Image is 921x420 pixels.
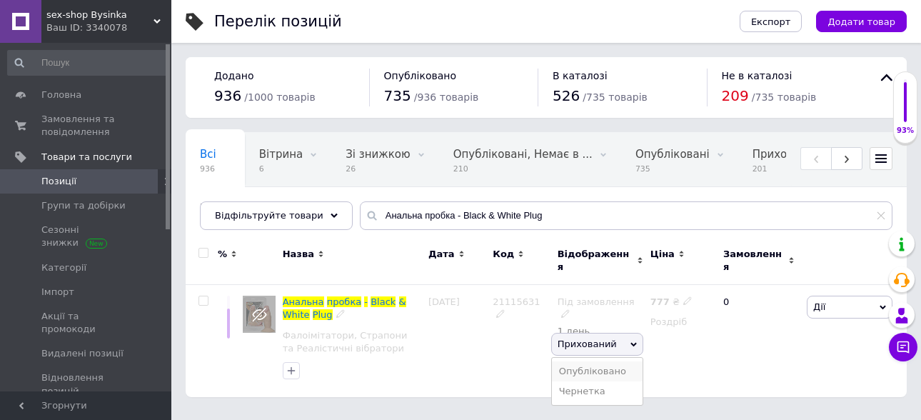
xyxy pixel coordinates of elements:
span: пробка [327,296,362,307]
div: Ваш ID: 3340078 [46,21,171,34]
span: Групи та добірки [41,199,126,212]
span: Замовлення [723,248,785,274]
span: Під замовлення [558,296,635,311]
span: Код [493,248,514,261]
span: - [364,296,368,307]
span: Назва [283,248,314,261]
span: Відновлення позицій [41,371,132,397]
button: Експорт [740,11,802,32]
input: Пошук [7,50,168,76]
div: Опубліковані, Немає в наявності [439,133,621,187]
span: Не в каталозі [722,70,792,81]
span: 6 [259,164,303,174]
span: 936 [200,164,216,174]
span: Замовлення та повідомлення [41,113,132,139]
span: Чернетки [200,202,254,215]
span: Приховані [753,148,810,161]
a: Фалоімітатори, Страпони та Реалістичні вібратори [283,329,421,355]
span: Black [371,296,396,307]
span: Дії [813,301,825,312]
div: ₴ [650,296,693,309]
span: В каталозі [553,70,608,81]
span: Головна [41,89,81,101]
button: Додати товар [816,11,907,32]
span: Опубліковані, Немає в ... [453,148,593,161]
span: 201 [753,164,810,174]
span: Анальна [283,296,324,307]
span: Опубліковані [635,148,710,161]
span: Вітрина [259,148,303,161]
span: Імпорт [41,286,74,299]
span: Товари та послуги [41,151,132,164]
span: Plug [313,309,333,320]
span: 936 [214,87,241,104]
img: Анальная пробка - Black & White Plug [243,296,276,333]
span: Опубліковано [384,70,457,81]
div: [DATE] [425,285,489,397]
span: Відображення [558,248,633,274]
div: 0 [715,285,803,397]
span: & [399,296,406,307]
li: Чернетка [552,381,643,401]
button: Чат з покупцем [889,333,917,361]
span: Експорт [751,16,791,27]
li: Опубліковано [552,361,643,381]
span: Дата [428,248,455,261]
span: / 735 товарів [752,91,816,103]
span: Позиції [41,175,76,188]
span: Всі [200,148,216,161]
span: Зі знижкою [346,148,410,161]
div: Роздріб [650,316,711,329]
span: sex-shop Bysinka [46,9,153,21]
span: White [283,309,310,320]
span: / 1000 товарів [244,91,315,103]
span: Додано [214,70,253,81]
span: 735 [635,164,710,174]
b: 777 [650,296,670,307]
span: Ціна [650,248,675,261]
span: Категорії [41,261,86,274]
span: / 735 товарів [583,91,647,103]
div: 1 день [558,326,643,336]
span: Сезонні знижки [41,224,132,249]
div: 93% [894,126,917,136]
input: Пошук по назві позиції, артикулу і пошуковим запитам [360,201,892,230]
span: 735 [384,87,411,104]
span: Прихований [558,339,617,349]
div: Перелік позицій [214,14,342,29]
span: Видалені позиції [41,347,124,360]
span: 26 [346,164,410,174]
a: Анальнапробка-Black&WhitePlug [283,296,406,320]
span: % [218,248,227,261]
span: 526 [553,87,580,104]
span: Акції та промокоди [41,310,132,336]
span: Відфільтруйте товари [215,210,323,221]
span: 21115631 [493,296,540,307]
span: 209 [722,87,749,104]
span: / 936 товарів [414,91,478,103]
span: Додати товар [827,16,895,27]
span: 210 [453,164,593,174]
